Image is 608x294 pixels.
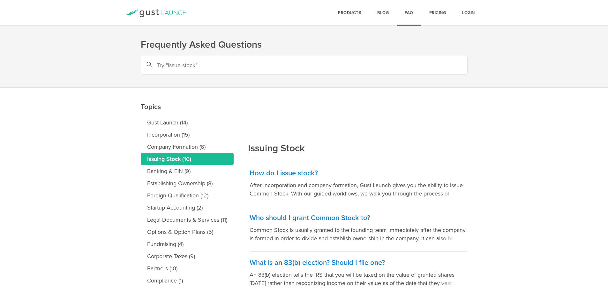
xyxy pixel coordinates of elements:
a: Incorporation (15) [141,129,234,141]
h1: Frequently Asked Questions [141,38,468,51]
a: Foreign Qualification (12) [141,189,234,202]
a: Fundraising (4) [141,238,234,250]
p: An 83(b) election tells the IRS that you will be taxed on the value of granted shares [DATE] rath... [250,271,468,287]
a: Compliance (1) [141,274,234,287]
p: Common Stock is usually granted to the founding team immediately after the company is formed in o... [250,226,468,242]
a: Partners (10) [141,262,234,274]
a: Gust Launch (14) [141,116,234,129]
a: Startup Accounting (2) [141,202,234,214]
a: Corporate Taxes (9) [141,250,234,262]
a: Company Formation (6) [141,141,234,153]
h2: Issuing Stock [248,99,305,155]
a: Legal Documents & Services (11) [141,214,234,226]
h3: What is an 83(b) election? Should I file one? [250,258,468,267]
p: After incorporation and company formation, Gust Launch gives you the ability to issue Common Stoc... [250,181,468,198]
a: Options & Option Plans (5) [141,226,234,238]
h2: Topics [141,57,234,113]
a: How do I issue stock? After incorporation and company formation, Gust Launch gives you the abilit... [250,162,468,207]
h3: How do I issue stock? [250,169,468,178]
a: Who should I grant Common Stock to? Common Stock is usually granted to the founding team immediat... [250,207,468,252]
a: Issuing Stock (10) [141,153,234,165]
h3: Who should I grant Common Stock to? [250,213,468,223]
a: Establishing Ownership (8) [141,177,234,189]
input: Try "Issue stock" [141,56,468,75]
a: Banking & EIN (9) [141,165,234,177]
